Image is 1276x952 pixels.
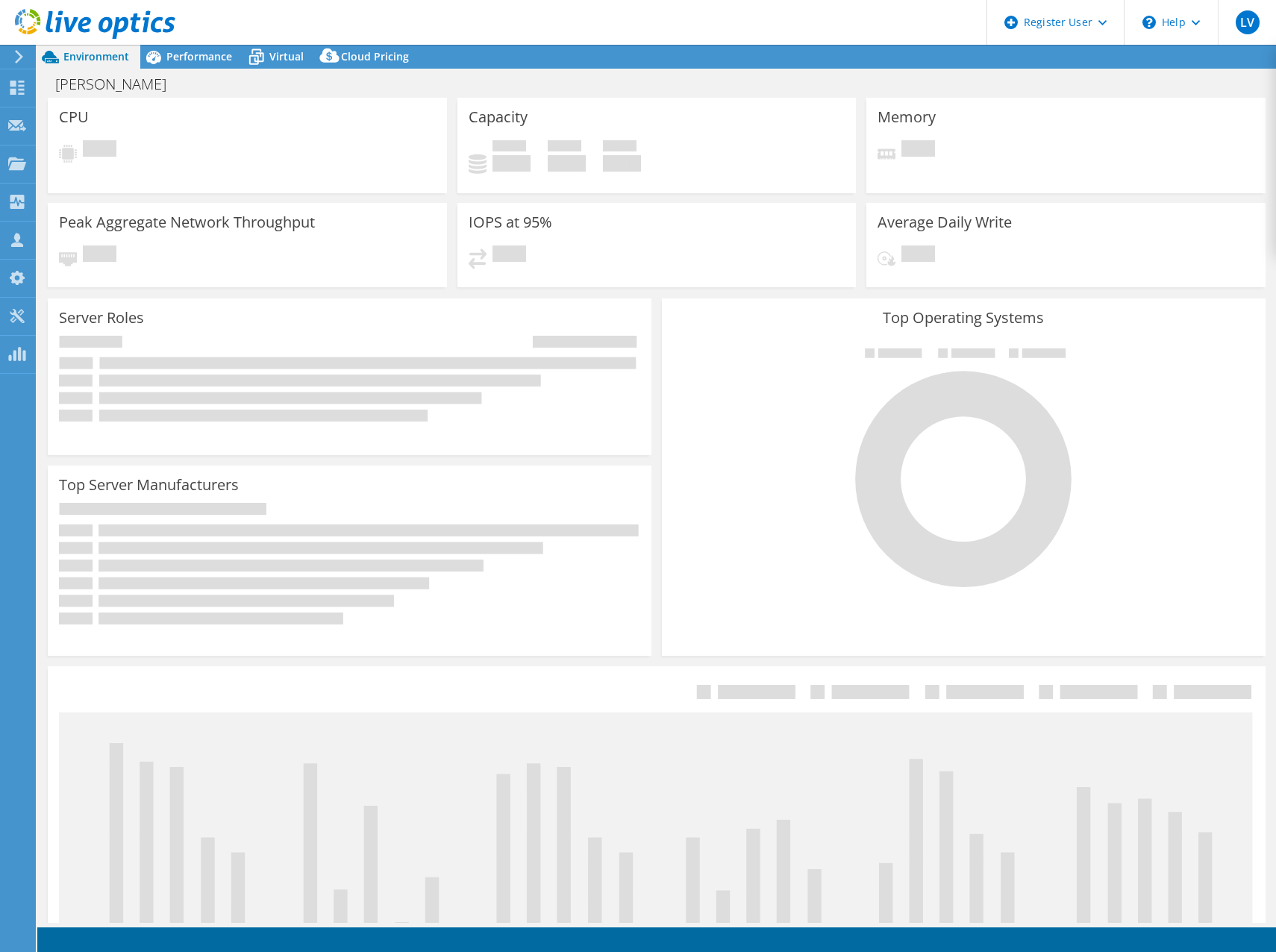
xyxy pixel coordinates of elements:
[83,245,116,266] span: Pending
[83,140,116,160] span: Pending
[492,245,526,266] span: Pending
[603,155,641,172] h4: 0 GiB
[878,214,1012,231] h3: Average Daily Write
[59,310,144,326] h3: Server Roles
[1142,16,1156,29] svg: \n
[548,155,586,172] h4: 0 GiB
[469,109,528,125] h3: Capacity
[63,49,129,63] span: Environment
[673,310,1254,326] h3: Top Operating Systems
[341,49,409,63] span: Cloud Pricing
[492,140,526,155] span: Used
[59,109,89,125] h3: CPU
[878,109,936,125] h3: Memory
[901,140,935,160] span: Pending
[603,140,637,155] span: Total
[59,214,315,231] h3: Peak Aggregate Network Throughput
[166,49,232,63] span: Performance
[492,155,531,172] h4: 0 GiB
[59,477,239,493] h3: Top Server Manufacturers
[269,49,304,63] span: Virtual
[548,140,581,155] span: Free
[49,76,190,93] h1: [PERSON_NAME]
[469,214,552,231] h3: IOPS at 95%
[901,245,935,266] span: Pending
[1236,10,1260,34] span: LV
